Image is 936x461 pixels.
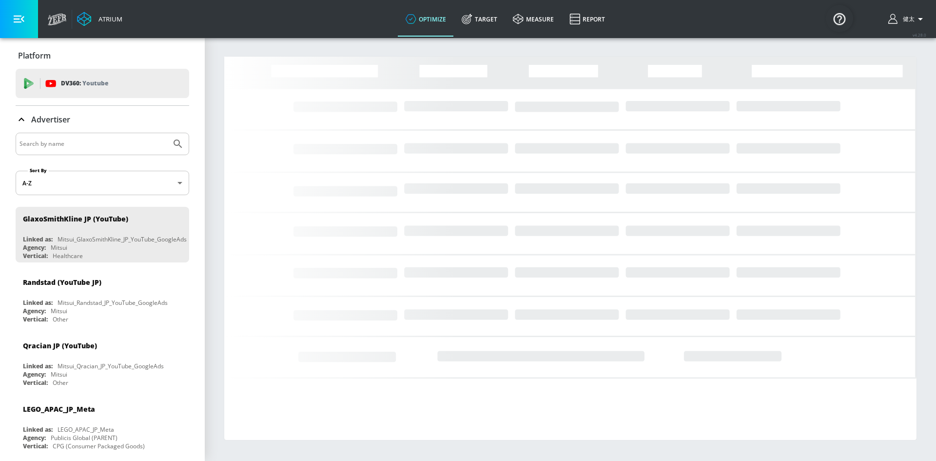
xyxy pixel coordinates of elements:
label: Sort By [28,167,49,174]
div: Agency: [23,434,46,442]
div: Healthcare [53,252,83,260]
a: Target [454,1,505,37]
div: LEGO_APAC_JP_Meta [23,404,95,414]
a: optimize [398,1,454,37]
div: Vertical: [23,252,48,260]
div: Qracian JP (YouTube)Linked as:Mitsui_Qracian_JP_YouTube_GoogleAdsAgency:MitsuiVertical:Other [16,334,189,389]
div: Other [53,315,68,323]
div: CPG (Consumer Packaged Goods) [53,442,145,450]
button: Open Resource Center [826,5,853,32]
span: login as: kenta.kurishima@mbk-digital.co.jp [899,15,915,23]
div: GlaxoSmithKline JP (YouTube)Linked as:Mitsui_GlaxoSmithKline_JP_YouTube_GoogleAdsAgency:MitsuiVer... [16,207,189,262]
div: Other [53,379,68,387]
div: Publicis Global (PARENT) [51,434,117,442]
div: Mitsui_GlaxoSmithKline_JP_YouTube_GoogleAds [58,235,187,243]
a: Atrium [77,12,122,26]
div: Linked as: [23,235,53,243]
div: Qracian JP (YouTube) [23,341,97,350]
div: Advertiser [16,106,189,133]
span: v 4.28.0 [913,32,926,38]
div: Atrium [95,15,122,23]
p: DV360: [61,78,108,89]
div: Linked as: [23,299,53,307]
div: Randstad (YouTube JP)Linked as:Mitsui_Randstad_JP_YouTube_GoogleAdsAgency:MitsuiVertical:Other [16,270,189,326]
div: Vertical: [23,379,48,387]
div: LEGO_APAC_JP_Meta [58,425,114,434]
p: Advertiser [31,114,70,125]
div: GlaxoSmithKline JP (YouTube) [23,214,128,223]
div: Mitsui_Qracian_JP_YouTube_GoogleAds [58,362,164,370]
div: Vertical: [23,315,48,323]
p: Platform [18,50,51,61]
div: Mitsui_Randstad_JP_YouTube_GoogleAds [58,299,168,307]
div: Mitsui [51,370,67,379]
div: LEGO_APAC_JP_MetaLinked as:LEGO_APAC_JP_MetaAgency:Publicis Global (PARENT)Vertical:CPG (Consumer... [16,397,189,453]
div: Agency: [23,370,46,379]
div: Linked as: [23,425,53,434]
div: Agency: [23,243,46,252]
p: Youtube [82,78,108,88]
div: Agency: [23,307,46,315]
input: Search by name [19,138,167,150]
a: measure [505,1,562,37]
div: Mitsui [51,243,67,252]
div: Linked as: [23,362,53,370]
div: Randstad (YouTube JP) [23,278,101,287]
div: Vertical: [23,442,48,450]
button: 健太 [888,13,926,25]
div: A-Z [16,171,189,195]
div: DV360: Youtube [16,69,189,98]
a: Report [562,1,613,37]
div: Platform [16,42,189,69]
div: Mitsui [51,307,67,315]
